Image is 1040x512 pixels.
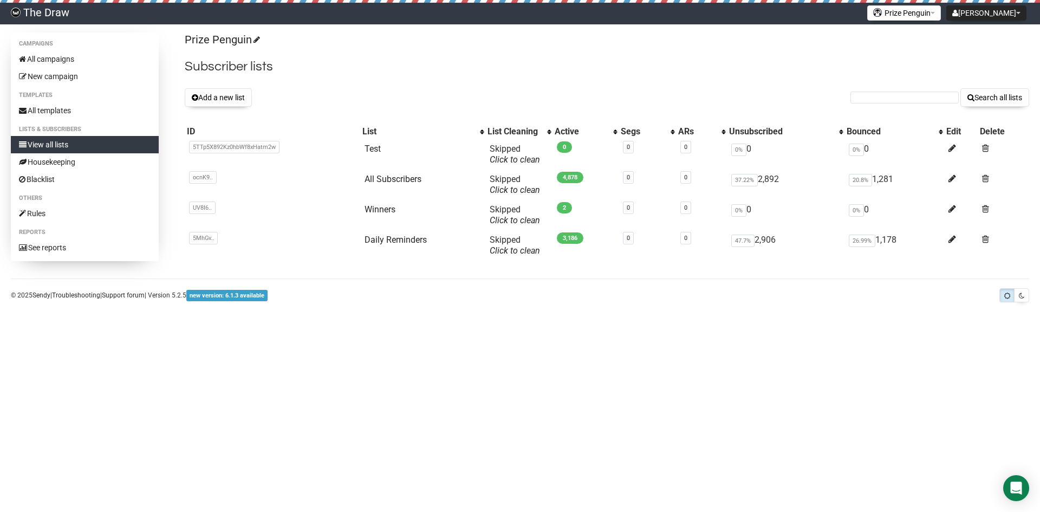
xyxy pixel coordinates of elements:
[11,205,159,222] a: Rules
[365,174,421,184] a: All Subscribers
[849,204,864,217] span: 0%
[684,204,687,211] a: 0
[684,144,687,151] a: 0
[849,144,864,156] span: 0%
[189,141,279,153] span: 5TTp5X892Kz0hbWf8xHatm2w
[684,174,687,181] a: 0
[844,124,944,139] th: Bounced: No sort applied, activate to apply an ascending sort
[11,171,159,188] a: Blacklist
[627,204,630,211] a: 0
[727,230,844,261] td: 2,906
[557,202,572,213] span: 2
[557,141,572,153] span: 0
[844,200,944,230] td: 0
[11,50,159,68] a: All campaigns
[727,200,844,230] td: 0
[490,235,540,256] span: Skipped
[557,172,583,183] span: 4,878
[362,126,474,137] div: List
[490,174,540,195] span: Skipped
[11,37,159,50] li: Campaigns
[185,124,360,139] th: ID: No sort applied, sorting is disabled
[11,226,159,239] li: Reports
[844,170,944,200] td: 1,281
[11,289,268,301] p: © 2025 | | | Version 5.2.5
[978,124,1029,139] th: Delete: No sort applied, sorting is disabled
[946,126,976,137] div: Edit
[11,153,159,171] a: Housekeeping
[627,174,630,181] a: 0
[102,291,145,299] a: Support forum
[490,204,540,225] span: Skipped
[849,174,872,186] span: 20.8%
[731,204,746,217] span: 0%
[944,124,978,139] th: Edit: No sort applied, sorting is disabled
[873,8,882,17] img: 2.png
[11,68,159,85] a: New campaign
[627,144,630,151] a: 0
[185,33,258,46] a: Prize Penguin
[189,202,216,214] span: UV8I6..
[487,126,542,137] div: List Cleaning
[11,136,159,153] a: View all lists
[676,124,727,139] th: ARs: No sort applied, activate to apply an ascending sort
[557,232,583,244] span: 3,186
[11,123,159,136] li: Lists & subscribers
[32,291,50,299] a: Sendy
[490,185,540,195] a: Click to clean
[189,232,218,244] span: 5MhGv..
[960,88,1029,107] button: Search all lists
[11,8,21,17] img: 8741706495bd7f5de7187490d1791609
[727,124,844,139] th: Unsubscribed: No sort applied, activate to apply an ascending sort
[490,215,540,225] a: Click to clean
[185,57,1029,76] h2: Subscriber lists
[490,144,540,165] span: Skipped
[727,139,844,170] td: 0
[365,144,381,154] a: Test
[980,126,1027,137] div: Delete
[186,290,268,301] span: new version: 6.1.3 available
[731,174,758,186] span: 37.22%
[52,291,100,299] a: Troubleshooting
[729,126,834,137] div: Unsubscribed
[619,124,676,139] th: Segs: No sort applied, activate to apply an ascending sort
[731,235,755,247] span: 47.7%
[189,171,217,184] span: ocnK9..
[727,170,844,200] td: 2,892
[678,126,716,137] div: ARs
[187,126,357,137] div: ID
[627,235,630,242] a: 0
[684,235,687,242] a: 0
[490,154,540,165] a: Click to clean
[849,235,875,247] span: 26.99%
[847,126,933,137] div: Bounced
[11,192,159,205] li: Others
[365,235,427,245] a: Daily Reminders
[946,5,1026,21] button: [PERSON_NAME]
[11,89,159,102] li: Templates
[555,126,608,137] div: Active
[552,124,619,139] th: Active: No sort applied, activate to apply an ascending sort
[11,239,159,256] a: See reports
[731,144,746,156] span: 0%
[185,88,252,107] button: Add a new list
[360,124,485,139] th: List: No sort applied, activate to apply an ascending sort
[1003,475,1029,501] div: Open Intercom Messenger
[490,245,540,256] a: Click to clean
[844,139,944,170] td: 0
[621,126,665,137] div: Segs
[867,5,941,21] button: Prize Penguin
[485,124,552,139] th: List Cleaning: No sort applied, activate to apply an ascending sort
[844,230,944,261] td: 1,178
[365,204,395,215] a: Winners
[186,291,268,299] a: new version: 6.1.3 available
[11,102,159,119] a: All templates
